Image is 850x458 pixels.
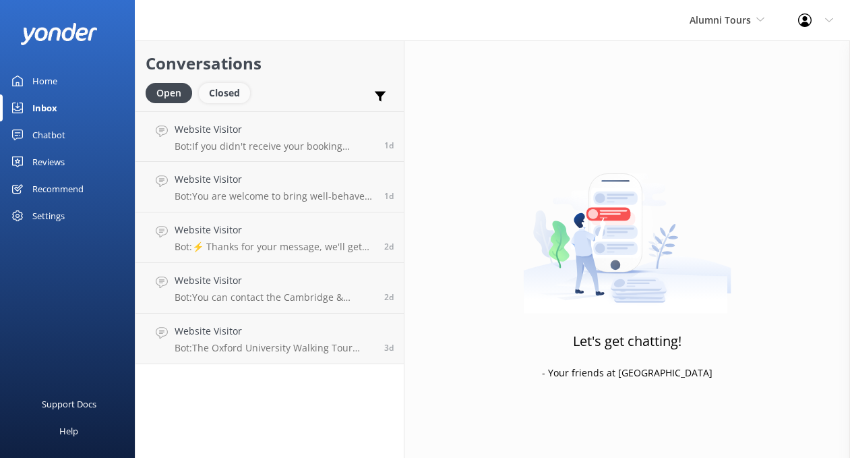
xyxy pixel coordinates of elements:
h2: Conversations [146,51,394,76]
h3: Let's get chatting! [573,331,681,352]
p: Bot: If you didn't receive your booking confirmation, please contact the team at [EMAIL_ADDRESS][... [175,140,374,152]
div: Support Docs [42,391,96,418]
p: Bot: ⚡ Thanks for your message, we'll get back to you as soon as we can. You're also welcome to k... [175,241,374,253]
span: Aug 29 2025 05:10pm (UTC +01:00) Europe/Dublin [384,291,394,303]
h4: Website Visitor [175,273,374,288]
a: Website VisitorBot:⚡ Thanks for your message, we'll get back to you as soon as we can. You're als... [135,212,404,263]
a: Open [146,85,199,100]
span: Aug 30 2025 11:20am (UTC +01:00) Europe/Dublin [384,190,394,202]
div: Reviews [32,148,65,175]
div: Settings [32,202,65,229]
div: Open [146,83,192,103]
span: Aug 30 2025 10:36am (UTC +01:00) Europe/Dublin [384,241,394,252]
h4: Website Visitor [175,324,374,339]
p: Bot: You can contact the Cambridge & Oxford Alumni Tours team at +441223 787270, or by emailing [... [175,291,374,304]
span: Alumni Tours [690,13,751,26]
h4: Website Visitor [175,223,374,237]
div: Chatbot [32,121,65,148]
img: yonder-white-logo.png [20,23,98,45]
a: Website VisitorBot:You are welcome to bring well-behaved dogs on our punting tours. However, dogs... [135,162,404,212]
a: Website VisitorBot:The Oxford University Walking Tour includes highlights such as [GEOGRAPHIC_DAT... [135,314,404,364]
a: Website VisitorBot:If you didn't receive your booking confirmation, please contact the team at [E... [135,111,404,162]
p: Bot: The Oxford University Walking Tour includes highlights such as [GEOGRAPHIC_DATA], [GEOGRAPHI... [175,342,374,354]
div: Closed [199,83,250,103]
a: Closed [199,85,257,100]
div: Recommend [32,175,84,202]
h4: Website Visitor [175,122,374,137]
h4: Website Visitor [175,172,374,187]
a: Website VisitorBot:You can contact the Cambridge & Oxford Alumni Tours team at +441223 787270, or... [135,263,404,314]
span: Aug 31 2025 06:33am (UTC +01:00) Europe/Dublin [384,140,394,151]
p: Bot: You are welcome to bring well-behaved dogs on our punting tours. However, dogs are not allow... [175,190,374,202]
p: - Your friends at [GEOGRAPHIC_DATA] [542,366,712,380]
div: Inbox [32,94,57,121]
div: Help [59,418,78,445]
div: Home [32,67,57,94]
span: Aug 28 2025 12:49pm (UTC +01:00) Europe/Dublin [384,342,394,353]
img: artwork of a man stealing a conversation from at giant smartphone [523,145,731,314]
